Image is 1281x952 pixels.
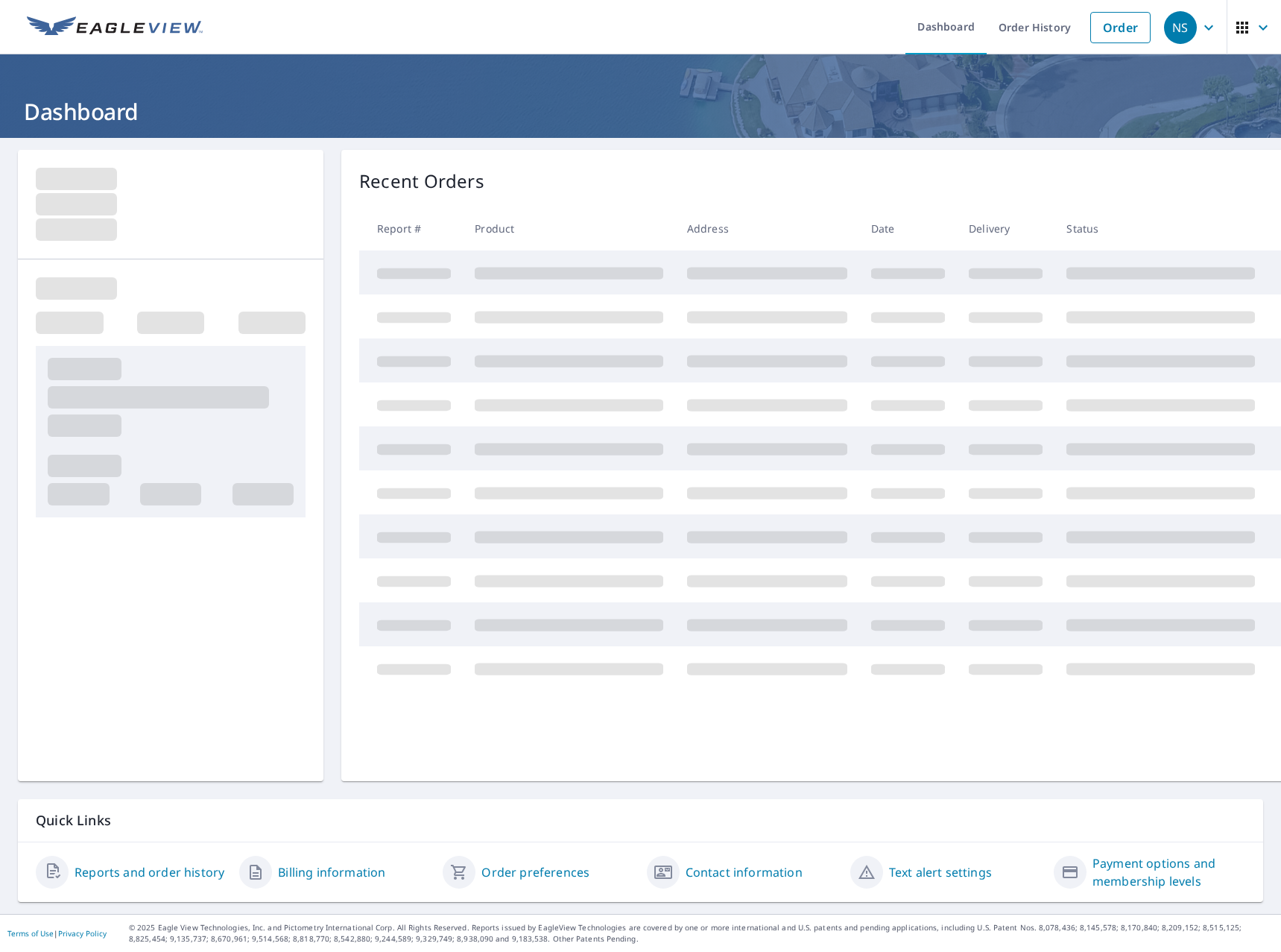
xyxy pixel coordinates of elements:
a: Terms of Use [7,928,54,939]
a: Billing information [278,863,385,881]
a: Contact information [686,863,803,881]
img: EV Logo [27,16,203,39]
th: Product [463,207,675,250]
a: Reports and order history [75,863,224,881]
a: Privacy Policy [58,928,107,939]
a: Order preferences [481,863,589,881]
a: Text alert settings [889,863,992,881]
th: Address [675,207,859,250]
a: Order [1090,12,1151,43]
th: Report # [359,207,463,250]
p: © 2025 Eagle View Technologies, Inc. and Pictometry International Corp. All Rights Reserved. Repo... [129,922,1274,945]
h1: Dashboard [18,96,1263,127]
th: Status [1054,207,1267,250]
a: Payment options and membership levels [1092,854,1245,890]
th: Delivery [957,207,1054,250]
p: Recent Orders [359,168,484,195]
th: Date [859,207,957,250]
div: NS [1164,11,1197,44]
p: Quick Links [36,811,1245,830]
p: | [7,929,107,938]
